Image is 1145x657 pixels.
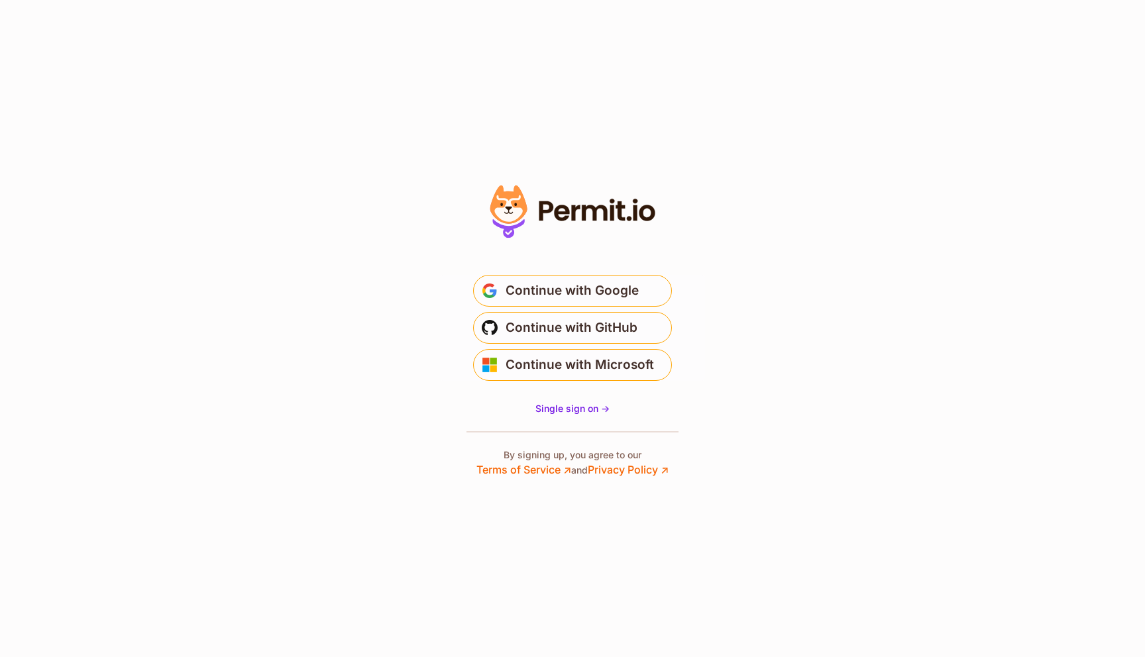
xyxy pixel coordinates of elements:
a: Terms of Service ↗ [476,463,571,476]
button: Continue with Microsoft [473,349,672,381]
a: Privacy Policy ↗ [588,463,669,476]
span: Continue with Google [506,280,639,301]
button: Continue with Google [473,275,672,307]
span: Continue with Microsoft [506,354,654,376]
button: Continue with GitHub [473,312,672,344]
span: Single sign on -> [535,403,610,414]
a: Single sign on -> [535,402,610,415]
p: By signing up, you agree to our and [476,448,669,478]
span: Continue with GitHub [506,317,637,338]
